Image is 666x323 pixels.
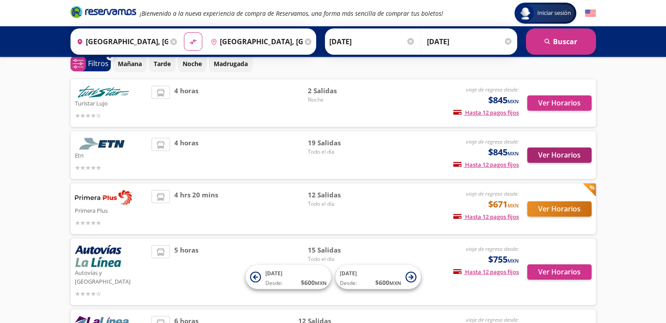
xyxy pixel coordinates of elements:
span: $845 [488,146,519,159]
small: MXN [507,202,519,209]
span: Todo el día [308,200,369,208]
i: Brand Logo [70,5,136,18]
p: Primera Plus [75,205,148,215]
span: 4 hrs 20 mins [174,190,218,228]
button: Ver Horarios [527,201,592,217]
span: [DATE] [340,270,357,277]
span: Iniciar sesión [534,9,574,18]
em: viaje de regreso desde: [466,190,519,197]
span: Todo el día [308,148,369,156]
img: Primera Plus [75,190,132,205]
span: $755 [488,253,519,266]
button: Ver Horarios [527,95,592,111]
p: Autovías y [GEOGRAPHIC_DATA] [75,267,148,286]
span: Hasta 12 pagos fijos [453,213,519,221]
span: 4 horas [174,138,198,172]
img: Etn [75,138,132,150]
p: Filtros [88,58,109,69]
p: Noche [183,59,202,68]
small: MXN [507,257,519,264]
img: Autovías y La Línea [75,245,121,267]
small: MXN [315,280,327,286]
button: [DATE]Desde:$600MXN [335,265,421,289]
input: Opcional [427,31,513,53]
span: $845 [488,94,519,107]
span: 12 Salidas [308,190,369,200]
p: Madrugada [214,59,248,68]
span: Desde: [340,279,357,287]
p: Turistar Lujo [75,98,148,108]
span: Noche [308,96,369,104]
button: [DATE]Desde:$600MXN [246,265,331,289]
small: MXN [389,280,401,286]
span: Hasta 12 pagos fijos [453,161,519,169]
em: viaje de regreso desde: [466,245,519,253]
button: Mañana [113,55,147,72]
span: $ 600 [301,278,327,287]
p: Etn [75,150,148,160]
small: MXN [507,98,519,105]
small: MXN [507,150,519,157]
em: viaje de regreso desde: [466,86,519,93]
span: $ 600 [375,278,401,287]
input: Buscar Origen [73,31,169,53]
span: 15 Salidas [308,245,369,255]
button: English [585,8,596,19]
span: 4 horas [174,86,198,120]
input: Buscar Destino [207,31,303,53]
p: Tarde [154,59,171,68]
a: Brand Logo [70,5,136,21]
p: Mañana [118,59,142,68]
button: Noche [178,55,207,72]
button: Ver Horarios [527,264,592,280]
input: Elegir Fecha [329,31,415,53]
span: Todo el día [308,255,369,263]
span: $671 [488,198,519,211]
em: viaje de regreso desde: [466,138,519,145]
button: Madrugada [209,55,253,72]
span: Desde: [265,279,282,287]
span: 19 Salidas [308,138,369,148]
button: Tarde [149,55,176,72]
span: Hasta 12 pagos fijos [453,268,519,276]
em: ¡Bienvenido a la nueva experiencia de compra de Reservamos, una forma más sencilla de comprar tus... [140,9,443,18]
span: 5 horas [174,245,198,298]
span: [DATE] [265,270,282,277]
button: Buscar [526,28,596,55]
button: Ver Horarios [527,147,592,163]
span: 2 Salidas [308,86,369,96]
span: Hasta 12 pagos fijos [453,109,519,116]
button: 0Filtros [70,56,111,71]
img: Turistar Lujo [75,86,132,98]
